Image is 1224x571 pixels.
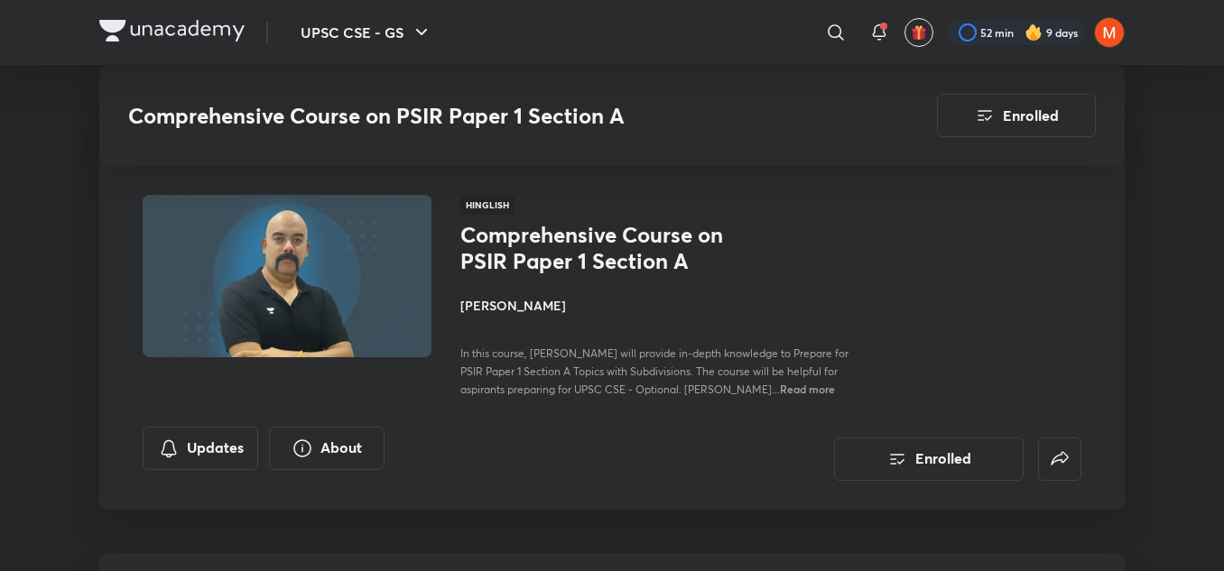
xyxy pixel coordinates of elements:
[1094,17,1125,48] img: Farhana Solanki
[911,24,927,41] img: avatar
[904,18,933,47] button: avatar
[937,94,1096,137] button: Enrolled
[99,20,245,41] img: Company Logo
[290,14,443,51] button: UPSC CSE - GS
[143,427,258,470] button: Updates
[140,193,434,359] img: Thumbnail
[1038,437,1081,481] button: false
[834,437,1024,481] button: Enrolled
[460,195,515,215] span: Hinglish
[460,296,865,315] h4: [PERSON_NAME]
[99,20,245,46] a: Company Logo
[128,103,835,129] h3: Comprehensive Course on PSIR Paper 1 Section A
[269,427,385,470] button: About
[780,382,835,396] span: Read more
[460,222,756,274] h1: Comprehensive Course on PSIR Paper 1 Section A
[1025,23,1043,41] img: streak
[460,346,848,396] span: In this course, [PERSON_NAME] will provide in-depth knowledge to Prepare for PSIR Paper 1 Section...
